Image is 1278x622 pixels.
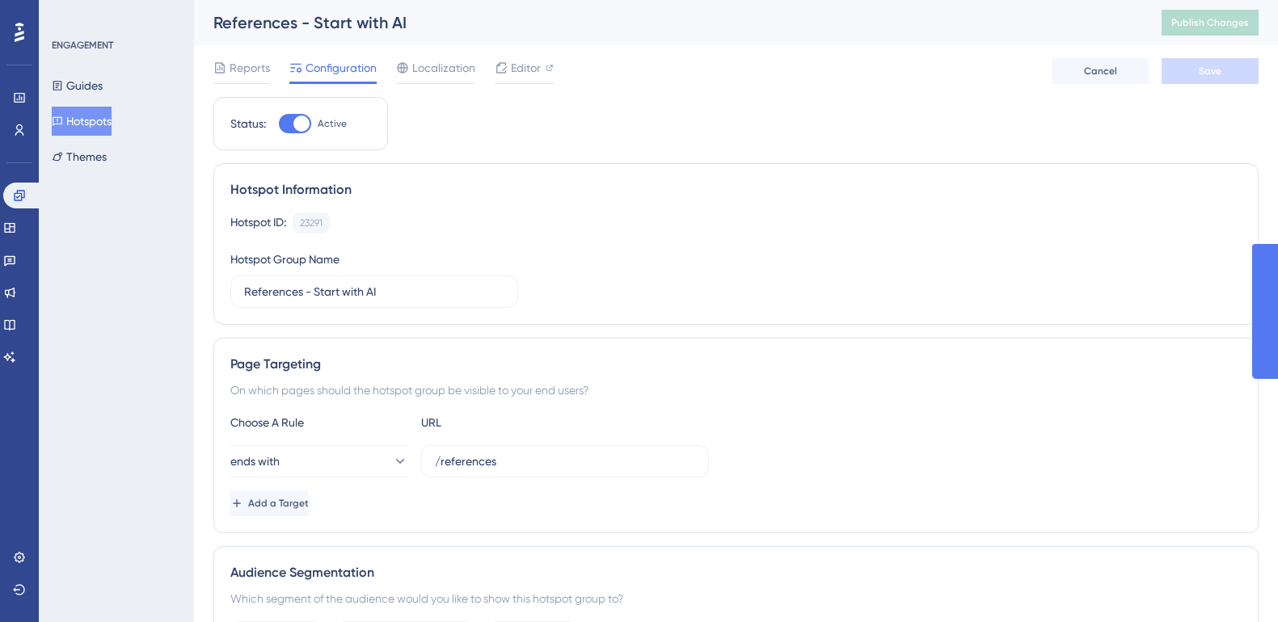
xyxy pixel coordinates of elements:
div: Page Targeting [230,355,1242,374]
div: Choose A Rule [230,413,408,432]
div: ENGAGEMENT [52,39,113,52]
div: References - Start with AI [213,11,1121,34]
span: Add a Target [248,497,309,510]
span: Localization [412,58,475,78]
input: yourwebsite.com/path [435,452,695,470]
button: Publish Changes [1162,10,1259,36]
button: Hotspots [52,107,112,136]
button: Save [1162,58,1259,84]
input: Type your Hotspot Group Name here [244,283,504,300]
span: Editor [511,58,541,78]
span: Publish Changes [1171,16,1249,29]
span: Cancel [1084,65,1117,78]
div: On which pages should the hotspot group be visible to your end users? [230,380,1242,400]
div: 23291 [300,216,323,229]
span: Save [1199,65,1221,78]
div: Hotspot Information [230,180,1242,200]
div: Hotspot ID: [230,212,286,233]
span: ends with [230,452,280,471]
div: Status: [230,114,266,133]
iframe: UserGuiding AI Assistant Launcher [1210,558,1259,607]
div: Hotspot Group Name [230,250,340,269]
span: Active [318,117,347,130]
span: Configuration [306,58,377,78]
button: Add a Target [230,490,309,516]
button: Guides [52,71,103,100]
div: Which segment of the audience would you like to show this hotspot group to? [230,589,1242,608]
span: Reports [230,58,270,78]
button: Cancel [1052,58,1149,84]
button: Themes [52,142,107,171]
div: Audience Segmentation [230,563,1242,582]
button: ends with [230,445,408,477]
div: URL [421,413,599,432]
